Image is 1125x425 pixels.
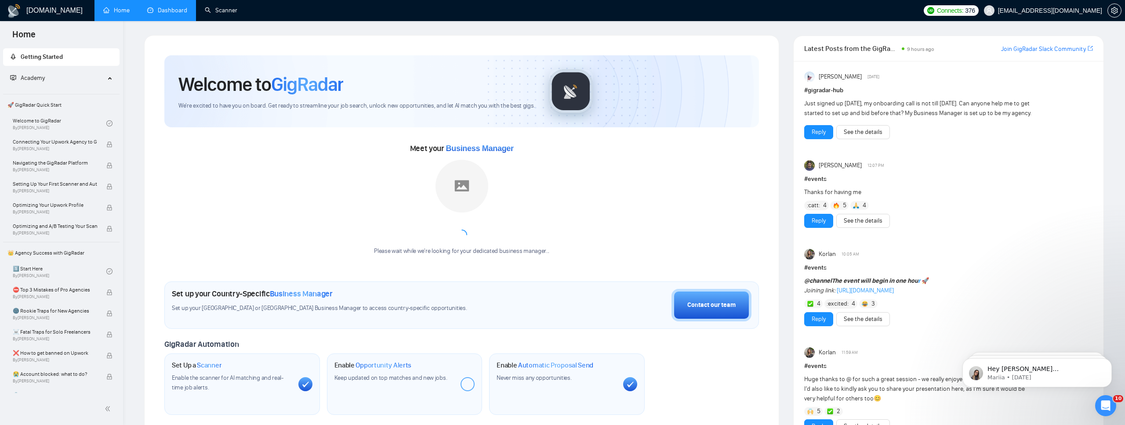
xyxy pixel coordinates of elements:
span: We're excited to have you on board. Get ready to streamline your job search, unlock new opportuni... [178,102,535,110]
span: By [PERSON_NAME] [13,315,97,321]
span: Optimizing and A/B Testing Your Scanner for Better Results [13,222,97,231]
span: lock [106,331,112,338]
span: Keep updated on top matches and new jobs. [334,374,447,382]
span: [DATE] [867,73,879,81]
span: Latest Posts from the GigRadar Community [804,43,899,54]
span: lock [106,289,112,295]
h1: Enable [497,361,593,370]
img: Toby Fox-Mason [804,160,815,171]
div: Please wait while we're looking for your dedicated business manager... [369,247,555,256]
span: @channel [804,277,832,285]
span: check-circle [106,120,112,126]
button: See the details [836,214,890,228]
span: 🔓 Unblocked cases: review [13,391,97,400]
span: Korlan [819,249,836,259]
span: Navigating the GigRadar Platform [13,158,97,167]
img: Anisuzzaman Khan [804,72,815,82]
span: check-circle [106,268,112,274]
span: Korlan [819,348,836,357]
span: double-left [105,404,113,413]
a: Join GigRadar Slack Community [1001,44,1086,54]
a: Reply [812,314,826,324]
span: Set up your [GEOGRAPHIC_DATA] or [GEOGRAPHIC_DATA] Business Manager to access country-specific op... [172,304,520,313]
a: Reply [812,127,826,137]
span: user [986,7,992,14]
span: 10 [1113,395,1123,402]
span: 3 [871,299,875,308]
a: Welcome to GigRadarBy[PERSON_NAME] [13,114,106,133]
span: [PERSON_NAME] [819,72,862,82]
span: lock [106,162,112,169]
span: 5 [817,407,820,416]
span: ☠️ Fatal Traps for Solo Freelancers [13,328,97,336]
strong: The event will begin in one hou [804,277,920,285]
span: 4 [823,201,827,210]
h1: Set Up a [172,361,221,370]
img: logo [7,4,21,18]
span: lock [106,226,112,232]
img: 😂 [862,301,868,307]
span: Never miss any opportunities. [497,374,571,382]
span: Getting Started [21,53,63,61]
a: [URL][DOMAIN_NAME] [837,287,894,294]
button: See the details [836,312,890,326]
h1: Enable [334,361,412,370]
a: setting [1107,7,1121,14]
span: Home [5,28,43,47]
span: 🌚 Rookie Traps for New Agencies [13,306,97,315]
a: searchScanner [205,7,237,14]
span: Scanner [197,361,221,370]
h1: # events [804,263,1093,273]
span: Optimizing Your Upwork Profile [13,201,97,209]
span: By [PERSON_NAME] [13,188,97,194]
span: Academy [21,74,45,82]
span: By [PERSON_NAME] [13,146,97,151]
img: Korlan [804,249,815,259]
span: export [1088,45,1093,52]
span: Business Manager [270,289,333,299]
span: loading [457,230,467,240]
span: :catt: [807,201,820,210]
div: Contact our team [687,300,736,310]
span: By [PERSON_NAME] [13,167,97,173]
span: 12:07 PM [867,162,884,169]
img: placeholder.png [435,160,488,212]
span: 4 [863,201,866,210]
span: Business Manager [446,144,514,153]
div: Huge thanks to @ for such a great session - we really enjoyed it! I’d also like to kindly ask you... [804,375,1035,403]
span: 4 [852,299,855,308]
iframe: Intercom live chat [1095,395,1116,416]
span: 😭 Account blocked: what to do? [13,370,97,378]
span: 4 [817,299,820,308]
a: r [918,277,920,285]
a: Reply [812,216,826,226]
span: lock [106,310,112,317]
span: lock [106,374,112,380]
h1: Set up your Country-Specific [172,289,333,299]
span: Meet your [410,144,514,153]
span: 😊 [874,395,881,402]
span: By [PERSON_NAME] [13,336,97,342]
span: By [PERSON_NAME] [13,378,97,384]
a: dashboardDashboard [147,7,187,14]
div: Just signed up [DATE], my onboarding call is not till [DATE]. Can anyone help me to get started t... [804,99,1035,118]
a: 1️⃣ Start HereBy[PERSON_NAME] [13,262,106,281]
span: lock [106,353,112,359]
h1: # gigradar-hub [804,86,1093,95]
img: 🙌 [807,408,813,414]
span: 11:59 AM [842,349,858,357]
span: 🚀 GigRadar Quick Start [4,96,119,114]
button: See the details [836,125,890,139]
button: Contact our team [671,289,751,321]
span: rocket [10,54,16,60]
span: [PERSON_NAME] [819,161,862,170]
iframe: Intercom notifications message [949,340,1125,401]
div: Thanks for having me [804,187,1035,197]
span: By [PERSON_NAME] [13,209,97,215]
h1: # events [804,174,1093,184]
